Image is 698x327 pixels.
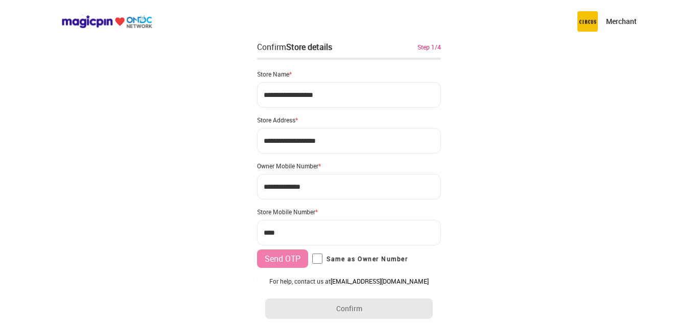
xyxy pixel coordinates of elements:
input: Same as Owner Number [312,254,322,264]
div: For help, contact us at [265,277,433,285]
div: Store details [286,41,332,53]
a: [EMAIL_ADDRESS][DOMAIN_NAME] [331,277,429,285]
img: ondc-logo-new-small.8a59708e.svg [61,15,152,29]
div: Owner E-mail ID [257,276,441,284]
div: Store Address [257,116,441,124]
div: Confirm [257,41,332,53]
button: Send OTP [257,249,308,268]
div: Store Mobile Number [257,208,441,216]
label: Same as Owner Number [312,254,408,264]
div: Owner Mobile Number [257,162,441,170]
div: Store Name [257,70,441,78]
button: Confirm [265,298,433,319]
img: circus.b677b59b.png [577,11,598,32]
div: Step 1/4 [417,42,441,52]
p: Merchant [606,16,637,27]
